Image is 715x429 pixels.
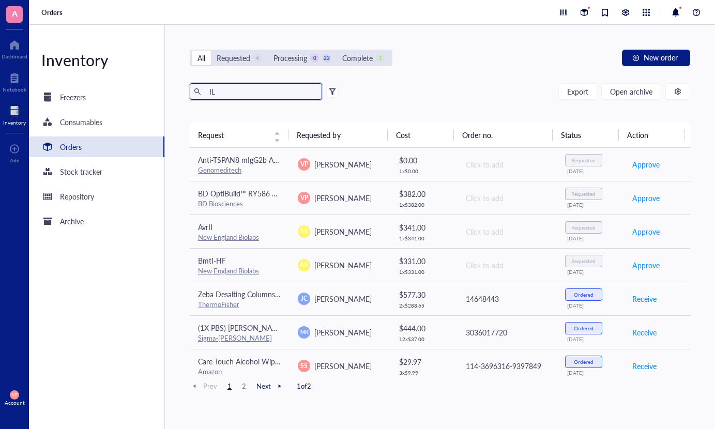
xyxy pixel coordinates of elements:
a: Sigma-[PERSON_NAME] [198,333,272,343]
td: Click to add [457,181,557,214]
span: [PERSON_NAME] [314,193,371,203]
span: Prev [190,381,217,391]
div: Inventory [3,119,26,126]
a: Repository [29,186,164,207]
span: 2 [238,381,250,391]
a: Stock tracker [29,161,164,182]
div: Inventory [29,50,164,70]
div: Processing [273,52,307,64]
span: Request [198,129,268,141]
div: $ 382.00 [399,188,448,200]
div: Click to add [466,192,549,204]
span: Anti-TSPAN8 mIgG2b Antibody(Ts29.2) [198,155,322,165]
div: All [197,52,205,64]
div: $ 341.00 [399,222,448,233]
a: Inventory [3,103,26,126]
div: Click to add [466,226,549,237]
span: [PERSON_NAME] [314,260,371,270]
td: Click to add [457,148,557,181]
span: Open archive [610,87,652,96]
div: Stock tracker [60,166,102,177]
div: 114-3696316-9397849 [466,360,549,372]
td: 14648443 [457,282,557,315]
span: Approve [632,192,660,204]
div: Archive [60,216,84,227]
div: 22 [322,54,331,63]
a: New England Biolabs [198,266,259,275]
div: Requested [571,157,596,163]
th: Cost [388,122,454,147]
a: Freezers [29,87,164,108]
span: VP [300,193,308,203]
a: BD Biosciences [198,198,243,208]
span: Next [256,381,284,391]
a: Consumables [29,112,164,132]
span: AR [300,227,308,236]
a: Orders [29,136,164,157]
th: Action [619,122,685,147]
div: $ 577.30 [399,289,448,300]
th: Order no. [454,122,553,147]
div: 1 [376,54,385,63]
span: [PERSON_NAME] [314,327,371,338]
span: BD OptiBuild™ RY586 Rat Anti-Mouse TSPAN8 [198,188,351,198]
div: [DATE] [567,168,615,174]
span: VP [300,160,308,169]
span: Receive [632,327,657,338]
div: Account [5,400,25,406]
div: Click to add [466,159,549,170]
div: 2 x $ 288.65 [399,302,448,309]
button: New order [622,50,690,66]
span: [PERSON_NAME] [314,226,371,237]
div: Click to add [466,259,549,271]
button: Approve [632,190,660,206]
div: 3 x $ 9.99 [399,370,448,376]
span: [PERSON_NAME] [314,361,371,371]
div: $ 0.00 [399,155,448,166]
span: Zeba Desalting Columns 40K MWCO 10 mL [198,289,339,299]
button: Receive [632,324,657,341]
th: Status [553,122,619,147]
div: segmented control [190,50,392,66]
span: BmtI-HF [198,255,226,266]
span: 1 [223,381,236,391]
div: 1 x $ 382.00 [399,202,448,208]
button: Receive [632,290,657,307]
th: Request [190,122,289,147]
span: [PERSON_NAME] [314,294,371,304]
div: 0 [310,54,319,63]
button: Open archive [601,83,661,100]
div: [DATE] [567,336,615,342]
span: Receive [632,360,657,372]
a: Notebook [3,70,26,93]
th: Requested by [288,122,388,147]
span: 1 of 2 [297,381,311,391]
div: Dashboard [2,53,27,59]
div: Ordered [574,292,594,298]
td: 114-3696316-9397849 [457,349,557,382]
div: [DATE] [567,370,615,376]
td: Click to add [457,248,557,282]
button: Approve [632,223,660,240]
div: Requested [571,224,596,231]
div: Consumables [60,116,102,128]
div: $ 444.00 [399,323,448,334]
div: 12 x $ 37.00 [399,336,448,342]
span: (1X PBS) [PERSON_NAME]'s Phosphate Buffered Saline [198,323,376,333]
span: New order [644,53,678,62]
span: SS [300,361,308,371]
div: Requested [217,52,250,64]
div: [DATE] [567,235,615,241]
a: Orders [41,8,65,17]
button: Approve [632,156,660,173]
div: Freezers [60,91,86,103]
a: Dashboard [2,37,27,59]
a: Archive [29,211,164,232]
span: AR [300,261,308,270]
div: 3036017720 [466,327,549,338]
div: Requested [571,258,596,264]
input: Find orders in table [205,84,318,99]
span: A [12,7,18,20]
span: Approve [632,226,660,237]
div: 1 x $ 341.00 [399,235,448,241]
